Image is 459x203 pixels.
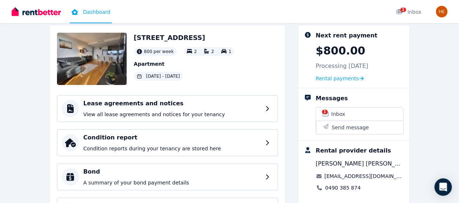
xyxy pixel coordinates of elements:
span: 1 [400,8,406,12]
span: Rental payments [316,75,359,82]
span: [PERSON_NAME] [PERSON_NAME] [316,159,404,168]
span: [DATE] - [DATE] [146,73,180,79]
h2: [STREET_ADDRESS] [134,33,234,43]
p: Apartment [134,60,234,68]
img: Helen Sykes [436,6,447,17]
span: 2 [194,49,197,54]
img: Property Url [57,33,127,85]
p: A summary of your bond payment details [83,179,261,186]
p: Condition reports during your tenancy are stored here [83,145,261,152]
a: [EMAIL_ADDRESS][DOMAIN_NAME] [324,172,404,180]
p: Processing [DATE] [316,62,368,70]
span: Inbox [331,110,345,118]
img: RentBetter [12,6,61,17]
span: 1 [229,49,231,54]
p: View all lease agreements and notices for your tenancy [83,111,261,118]
span: Send message [332,124,369,131]
div: Open Intercom Messenger [434,178,452,196]
div: Next rent payment [316,31,377,40]
span: 1 [322,110,328,114]
span: 800 per week [144,49,174,54]
h4: Condition report [83,133,261,142]
a: 0490 385 874 [325,184,361,191]
h4: Lease agreements and notices [83,99,261,108]
a: Rental payments [316,75,364,82]
h4: Bond [83,167,261,176]
a: 1Inbox [316,107,403,121]
div: Messages [316,94,348,103]
p: $800.00 [316,44,365,57]
div: Inbox [396,8,421,16]
div: Rental provider details [316,146,391,155]
button: Send message [316,121,403,134]
span: 2 [211,49,214,54]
